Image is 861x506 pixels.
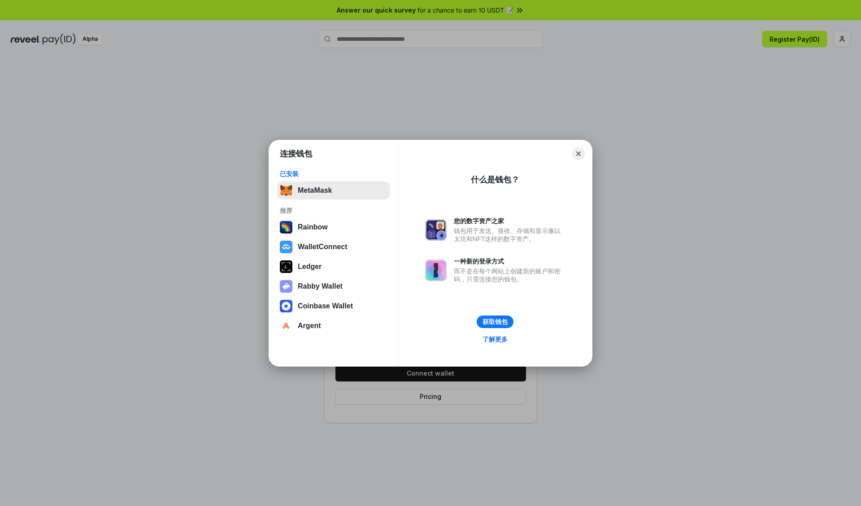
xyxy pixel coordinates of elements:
[280,320,292,332] img: svg+xml,%3Csvg%20width%3D%2228%22%20height%3D%2228%22%20viewBox%3D%220%200%2028%2028%22%20fill%3D...
[298,282,343,290] div: Rabby Wallet
[277,258,390,276] button: Ledger
[425,259,447,281] img: svg+xml,%3Csvg%20xmlns%3D%22http%3A%2F%2Fwww.w3.org%2F2000%2Fsvg%22%20fill%3D%22none%22%20viewBox...
[454,227,565,243] div: 钱包用于发送、接收、存储和显示像以太坊和NFT这样的数字资产。
[280,207,387,215] div: 推荐
[298,243,348,251] div: WalletConnect
[277,297,390,315] button: Coinbase Wallet
[280,221,292,234] img: svg+xml,%3Csvg%20width%3D%22120%22%20height%3D%22120%22%20viewBox%3D%220%200%20120%20120%22%20fil...
[477,333,513,345] a: 了解更多
[477,316,513,328] button: 获取钱包
[277,277,390,295] button: Rabby Wallet
[277,317,390,335] button: Argent
[298,186,332,195] div: MetaMask
[277,182,390,199] button: MetaMask
[280,148,312,159] h1: 连接钱包
[454,267,565,283] div: 而不是在每个网站上创建新的账户和密码，只需连接您的钱包。
[298,322,321,330] div: Argent
[280,280,292,293] img: svg+xml,%3Csvg%20xmlns%3D%22http%3A%2F%2Fwww.w3.org%2F2000%2Fsvg%22%20fill%3D%22none%22%20viewBox...
[471,174,519,185] div: 什么是钱包？
[483,335,508,343] div: 了解更多
[277,218,390,236] button: Rainbow
[454,257,565,265] div: 一种新的登录方式
[425,219,447,241] img: svg+xml,%3Csvg%20xmlns%3D%22http%3A%2F%2Fwww.w3.org%2F2000%2Fsvg%22%20fill%3D%22none%22%20viewBox...
[277,238,390,256] button: WalletConnect
[280,300,292,312] img: svg+xml,%3Csvg%20width%3D%2228%22%20height%3D%2228%22%20viewBox%3D%220%200%2028%2028%22%20fill%3D...
[572,147,585,160] button: Close
[280,170,387,178] div: 已安装
[298,223,328,231] div: Rainbow
[483,318,508,326] div: 获取钱包
[298,263,322,271] div: Ledger
[280,241,292,253] img: svg+xml,%3Csvg%20width%3D%2228%22%20height%3D%2228%22%20viewBox%3D%220%200%2028%2028%22%20fill%3D...
[298,302,353,310] div: Coinbase Wallet
[280,260,292,273] img: svg+xml,%3Csvg%20xmlns%3D%22http%3A%2F%2Fwww.w3.org%2F2000%2Fsvg%22%20width%3D%2228%22%20height%3...
[454,217,565,225] div: 您的数字资产之家
[280,184,292,197] img: svg+xml,%3Csvg%20fill%3D%22none%22%20height%3D%2233%22%20viewBox%3D%220%200%2035%2033%22%20width%...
